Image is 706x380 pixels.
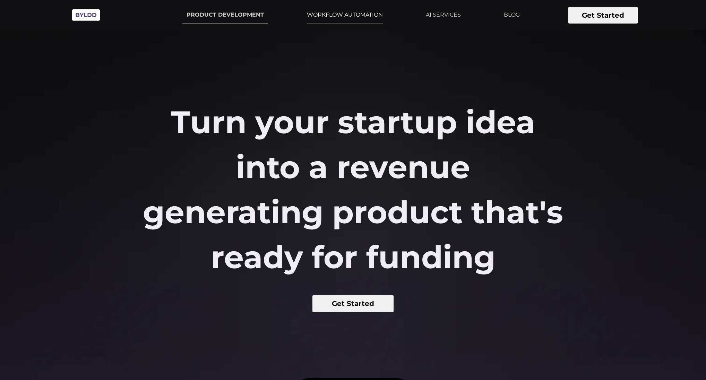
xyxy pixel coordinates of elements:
a: PRODUCT DEVELOPMENT [182,6,268,24]
h2: Turn your startup idea into a revenue generating product that's ready for funding [141,100,565,280]
a: WORKFLOW AUTOMATION [303,6,387,24]
img: Byldd - Product Development Company [69,6,103,25]
a: AI SERVICES [422,6,465,24]
a: BLOG [500,6,524,24]
button: Get Started [568,7,638,24]
button: Get Started [312,295,394,312]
